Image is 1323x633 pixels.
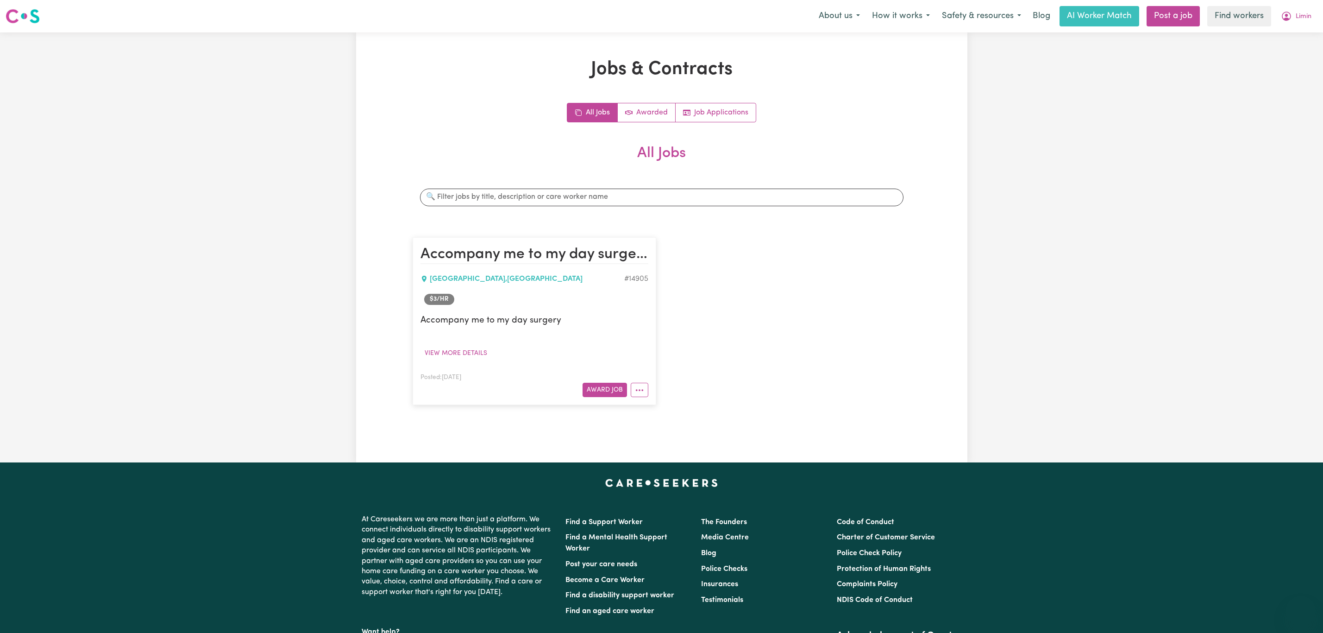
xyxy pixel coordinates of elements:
[424,294,454,305] span: Job rate per hour
[567,103,618,122] a: All jobs
[6,6,40,27] a: Careseekers logo
[837,534,935,541] a: Charter of Customer Service
[701,565,747,573] a: Police Checks
[837,596,913,604] a: NDIS Code of Conduct
[701,534,749,541] a: Media Centre
[631,383,648,397] button: More options
[420,346,491,361] button: View more details
[413,58,911,81] h1: Jobs & Contracts
[837,550,902,557] a: Police Check Policy
[420,188,903,206] input: 🔍 Filter jobs by title, description or care worker name
[565,534,667,552] a: Find a Mental Health Support Worker
[6,8,40,25] img: Careseekers logo
[936,6,1027,26] button: Safety & resources
[565,576,645,584] a: Become a Care Worker
[837,519,894,526] a: Code of Conduct
[837,565,931,573] a: Protection of Human Rights
[624,273,648,285] div: Job ID #14905
[420,374,461,380] span: Posted: [DATE]
[701,581,738,588] a: Insurances
[420,314,648,328] p: Accompany me to my day surgery
[565,561,637,568] a: Post your care needs
[1207,6,1271,26] a: Find workers
[583,383,627,397] button: Award Job
[1286,596,1316,626] iframe: Button to launch messaging window, conversation in progress
[701,550,716,557] a: Blog
[1060,6,1139,26] a: AI Worker Match
[813,6,866,26] button: About us
[565,592,674,599] a: Find a disability support worker
[837,581,897,588] a: Complaints Policy
[413,145,911,177] h2: All Jobs
[605,479,718,487] a: Careseekers home page
[701,596,743,604] a: Testimonials
[1296,12,1311,22] span: Limin
[1275,6,1317,26] button: My Account
[362,511,554,601] p: At Careseekers we are more than just a platform. We connect individuals directly to disability su...
[1027,6,1056,26] a: Blog
[866,6,936,26] button: How it works
[565,608,654,615] a: Find an aged care worker
[1147,6,1200,26] a: Post a job
[618,103,676,122] a: Active jobs
[420,245,648,264] h2: Accompany me to my day surgery
[420,273,624,285] div: [GEOGRAPHIC_DATA] , [GEOGRAPHIC_DATA]
[701,519,747,526] a: The Founders
[676,103,756,122] a: Job applications
[565,519,643,526] a: Find a Support Worker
